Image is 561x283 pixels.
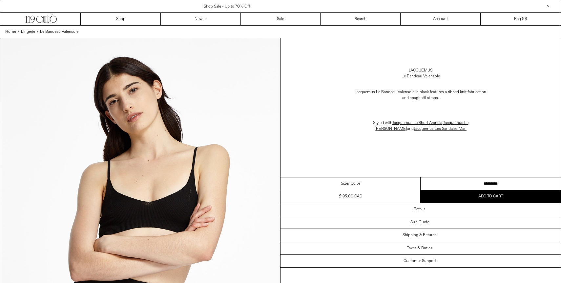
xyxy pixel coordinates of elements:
[348,181,360,187] span: / Color
[204,4,250,9] a: Shop Sale - Up to 70% Off
[18,29,19,35] span: /
[40,29,78,34] span: Le Bandeau Valensole
[241,13,321,25] a: Sale
[321,13,401,25] a: Search
[5,29,16,34] span: Home
[523,16,527,22] span: )
[410,220,429,225] h3: Size Guide
[409,68,432,73] a: Jacquemus
[414,207,426,212] h3: Details
[402,73,440,79] div: Le Bandeau Valensole
[401,13,481,25] a: Account
[478,194,503,199] span: Add to cart
[414,126,467,131] a: Jacquemus Les Sandales Mari
[81,13,161,25] a: Shop
[21,29,35,35] a: Lingerie
[373,120,468,131] span: Styled with , and
[339,193,362,199] div: $195.00 CAD
[40,29,78,35] a: Le Bandeau Valensole
[355,90,486,101] span: Jacquemus Le Bandeau Valensole in black features a ribbed knit fabrication and spaghetti straps.
[407,246,432,251] h3: Taxes & Duties
[341,181,348,187] span: Size
[481,13,561,25] a: Bag ()
[37,29,38,35] span: /
[404,259,436,263] h3: Customer Support
[403,233,437,237] h3: Shipping & Returns
[523,16,526,22] span: 0
[421,190,561,203] button: Add to cart
[392,120,442,126] a: Jacquemus Le Short Arancia
[21,29,35,34] span: Lingerie
[161,13,241,25] a: New In
[5,29,16,35] a: Home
